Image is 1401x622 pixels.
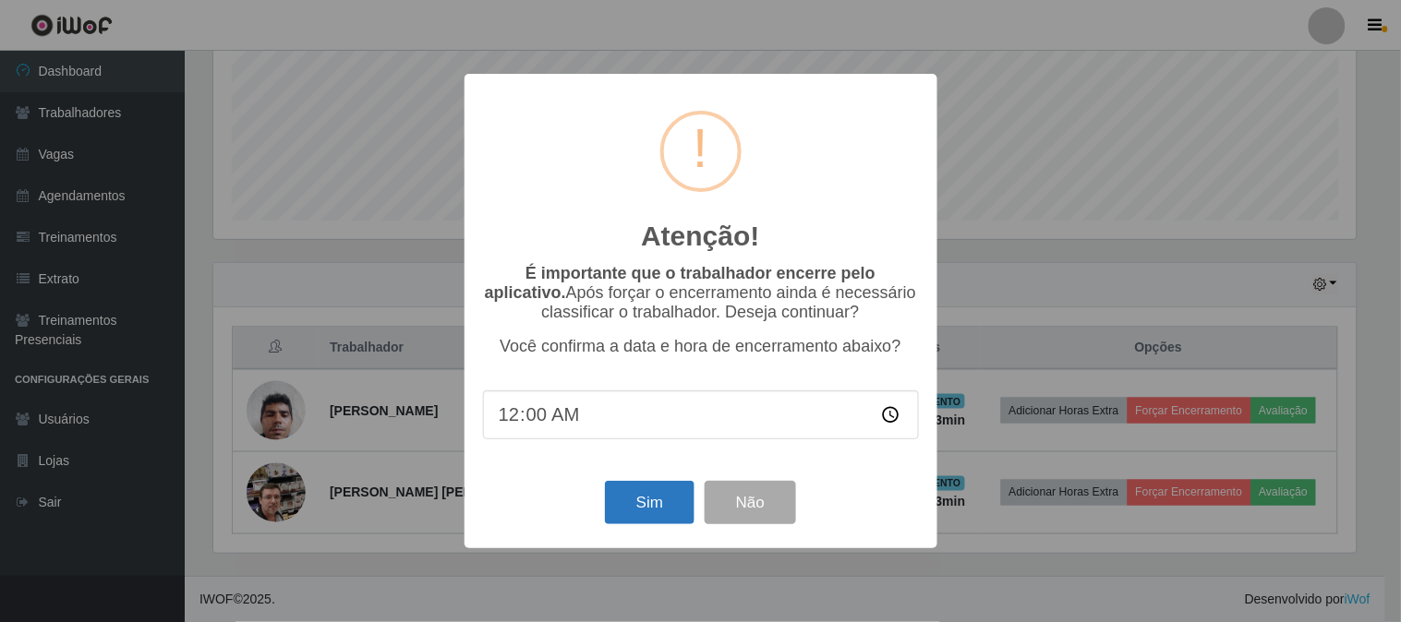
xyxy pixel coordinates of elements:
button: Sim [605,481,694,524]
button: Não [705,481,796,524]
p: Você confirma a data e hora de encerramento abaixo? [483,337,919,356]
h2: Atenção! [641,220,759,253]
b: É importante que o trabalhador encerre pelo aplicativo. [485,264,876,302]
p: Após forçar o encerramento ainda é necessário classificar o trabalhador. Deseja continuar? [483,264,919,322]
